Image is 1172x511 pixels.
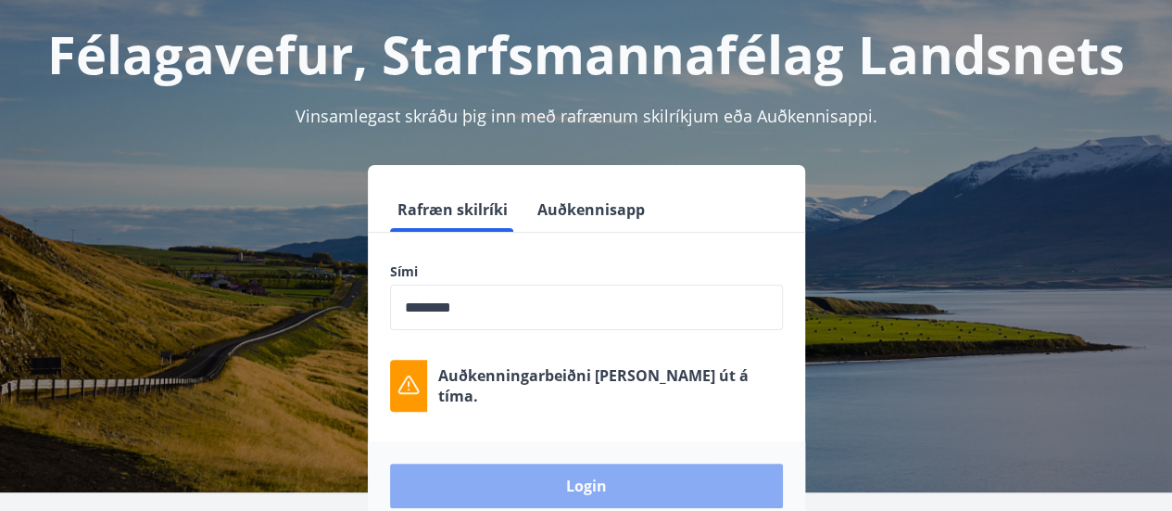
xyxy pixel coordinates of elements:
[22,19,1150,89] h1: Félagavefur, Starfsmannafélag Landsnets
[530,187,652,232] button: Auðkennisapp
[390,262,783,281] label: Sími
[438,365,783,406] p: Auðkenningarbeiðni [PERSON_NAME] út á tíma.
[390,464,783,508] button: Login
[390,187,515,232] button: Rafræn skilríki
[296,105,877,127] span: Vinsamlegast skráðu þig inn með rafrænum skilríkjum eða Auðkennisappi.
